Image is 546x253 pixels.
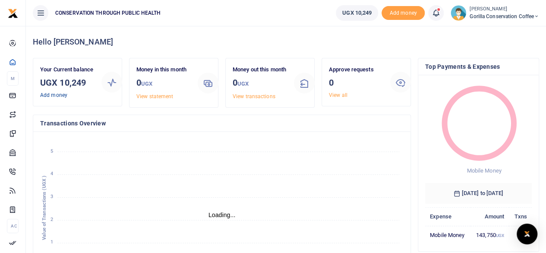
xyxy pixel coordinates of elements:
[40,92,67,98] a: Add money
[141,80,152,87] small: UGX
[517,224,537,244] div: Open Intercom Messenger
[470,6,539,13] small: [PERSON_NAME]
[332,5,382,21] li: Wallet ballance
[451,5,466,21] img: profile-user
[329,65,383,74] p: Approve requests
[470,226,509,244] td: 143,750
[237,80,249,87] small: UGX
[342,9,372,17] span: UGX 10,249
[470,13,539,20] span: Gorilla Conservation Coffee
[208,211,236,218] text: Loading...
[233,76,287,90] h3: 0
[496,233,504,238] small: UGX
[50,194,53,199] tspan: 3
[233,93,275,99] a: View transactions
[136,65,191,74] p: Money in this month
[50,217,53,222] tspan: 2
[382,6,425,20] span: Add money
[425,183,532,204] h6: [DATE] to [DATE]
[136,93,173,99] a: View statement
[336,5,378,21] a: UGX 10,249
[451,5,539,21] a: profile-user [PERSON_NAME] Gorilla Conservation Coffee
[8,10,18,16] a: logo-small logo-large logo-large
[40,118,404,128] h4: Transactions Overview
[425,226,470,244] td: Mobile Money
[509,207,532,226] th: Txns
[50,240,53,245] tspan: 1
[329,92,347,98] a: View all
[425,62,532,71] h4: Top Payments & Expenses
[509,226,532,244] td: 3
[329,76,383,89] h3: 0
[40,65,95,74] p: Your Current balance
[8,8,18,19] img: logo-small
[7,71,19,86] li: M
[40,76,95,89] h3: UGX 10,249
[425,207,470,226] th: Expense
[382,6,425,20] li: Toup your wallet
[50,148,53,154] tspan: 5
[52,9,164,17] span: CONSERVATION THROUGH PUBLIC HEALTH
[50,171,53,176] tspan: 4
[33,37,539,47] h4: Hello [PERSON_NAME]
[233,65,287,74] p: Money out this month
[136,76,191,90] h3: 0
[470,207,509,226] th: Amount
[382,9,425,16] a: Add money
[41,176,47,240] text: Value of Transactions (UGX )
[467,167,501,174] span: Mobile Money
[7,219,19,233] li: Ac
